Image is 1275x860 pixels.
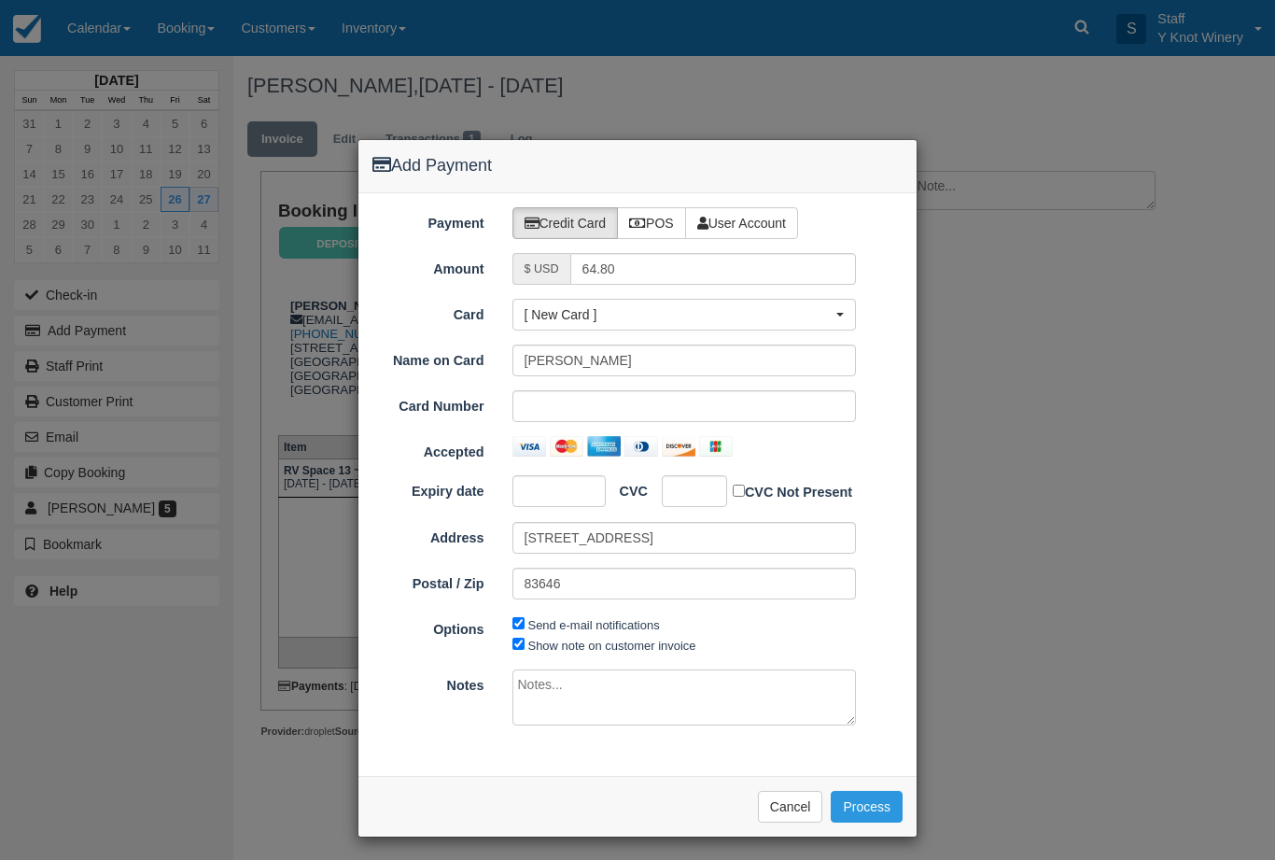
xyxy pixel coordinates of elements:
button: Process [831,791,903,823]
small: $ USD [525,262,559,275]
label: Address [358,522,498,548]
h4: Add Payment [372,154,903,178]
label: CVC Not Present [733,481,852,502]
label: Card [358,299,498,325]
iframe: Secure card number input frame [525,397,845,416]
button: Cancel [758,791,823,823]
label: CVC [606,475,648,501]
label: Card Number [358,390,498,416]
label: Send e-mail notifications [528,618,660,632]
label: POS [617,207,686,239]
label: Name on Card [358,345,498,371]
label: Expiry date [358,475,498,501]
label: Options [358,613,498,640]
label: Amount [358,253,498,279]
input: CVC Not Present [733,485,745,497]
label: Postal / Zip [358,568,498,594]
iframe: Secure CVC input frame [674,482,703,500]
label: Credit Card [512,207,619,239]
label: Notes [358,670,498,696]
button: [ New Card ] [512,299,857,331]
input: Valid amount required. [570,253,857,285]
iframe: Secure expiration date input frame [525,482,580,500]
label: User Account [685,207,798,239]
label: Accepted [358,436,498,462]
label: Payment [358,207,498,233]
label: Show note on customer invoice [528,639,696,653]
span: [ New Card ] [525,305,833,324]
